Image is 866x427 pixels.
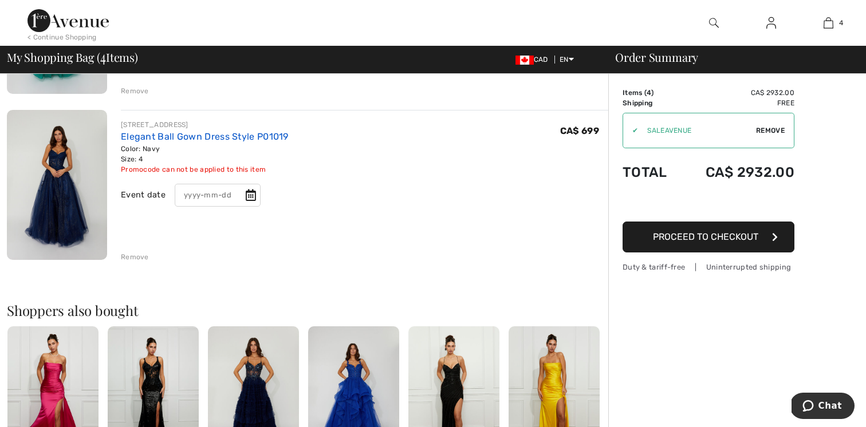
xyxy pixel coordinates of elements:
[623,262,794,272] div: Duty & tariff-free | Uninterrupted shipping
[121,131,289,142] a: Elegant Ball Gown Dress Style P01019
[175,184,261,207] input: yyyy-mm-dd
[647,89,651,97] span: 4
[792,393,855,421] iframe: Opens a widget where you can chat to one of our agents
[121,120,289,130] div: [STREET_ADDRESS]
[766,16,776,30] img: My Info
[839,18,843,28] span: 4
[27,32,97,42] div: < Continue Shopping
[709,16,719,30] img: search the website
[623,125,638,136] div: ✔
[800,16,856,30] a: 4
[653,231,758,242] span: Proceed to Checkout
[756,125,785,136] span: Remove
[560,56,574,64] span: EN
[623,153,680,192] td: Total
[515,56,534,65] img: Canadian Dollar
[638,113,756,148] input: Promo code
[121,86,149,96] div: Remove
[623,192,794,218] iframe: PayPal-paypal
[27,9,109,32] img: 1ère Avenue
[623,98,680,108] td: Shipping
[7,110,107,260] img: Elegant Ball Gown Dress Style P01019
[121,189,166,201] div: Event date
[7,303,608,317] h2: Shoppers also bought
[824,16,833,30] img: My Bag
[680,153,794,192] td: CA$ 2932.00
[515,56,553,64] span: CAD
[623,222,794,252] button: Proceed to Checkout
[680,98,794,108] td: Free
[7,52,138,63] span: My Shopping Bag ( Items)
[121,252,149,262] div: Remove
[623,88,680,98] td: Items ( )
[560,125,599,136] span: CA$ 699
[121,144,289,164] div: Color: Navy Size: 4
[757,16,785,30] a: Sign In
[601,52,859,63] div: Order Summary
[680,88,794,98] td: CA$ 2932.00
[100,49,106,64] span: 4
[121,164,289,175] div: Promocode can not be applied to this item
